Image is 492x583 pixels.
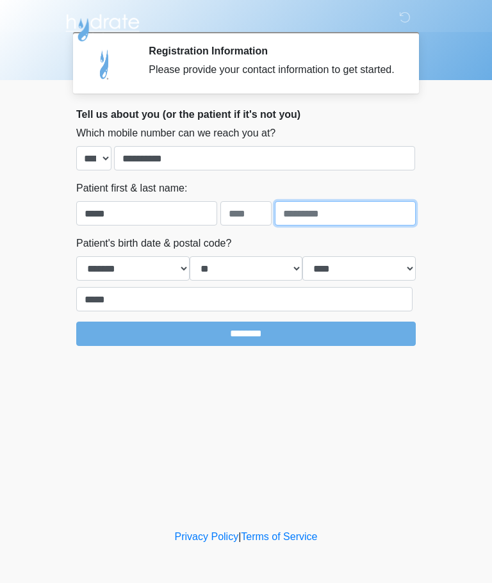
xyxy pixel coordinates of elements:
div: Please provide your contact information to get started. [149,62,397,78]
img: Agent Avatar [86,45,124,83]
label: Which mobile number can we reach you at? [76,126,275,141]
label: Patient's birth date & postal code? [76,236,231,251]
a: | [238,531,241,542]
img: Hydrate IV Bar - Arcadia Logo [63,10,142,42]
label: Patient first & last name: [76,181,187,196]
h2: Tell us about you (or the patient if it's not you) [76,108,416,120]
a: Terms of Service [241,531,317,542]
a: Privacy Policy [175,531,239,542]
